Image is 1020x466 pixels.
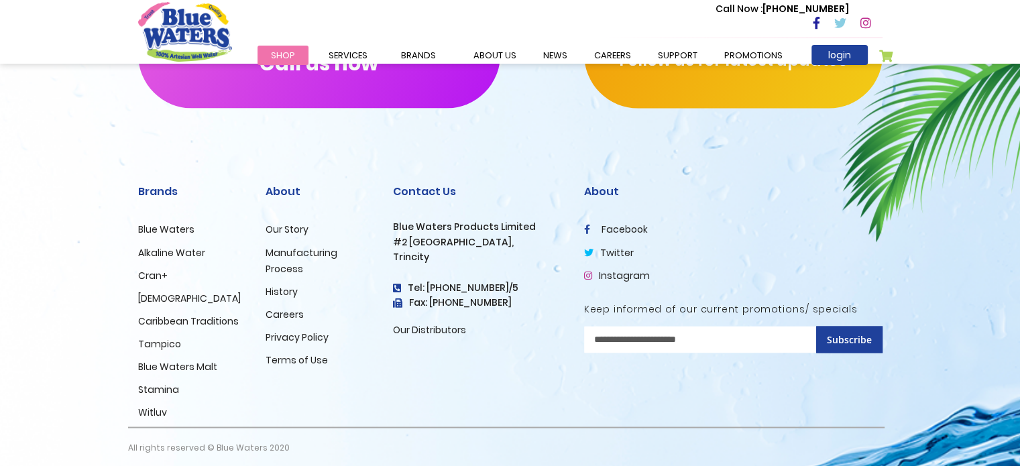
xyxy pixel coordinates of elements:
[393,282,564,293] h4: Tel: [PHONE_NUMBER]/5
[716,2,762,15] span: Call Now :
[711,46,796,65] a: Promotions
[138,382,179,396] a: Stamina
[138,405,167,418] a: Witluv
[811,45,868,65] a: login
[581,46,644,65] a: careers
[266,223,308,236] a: Our Story
[266,185,373,198] h2: About
[266,307,304,321] a: Careers
[266,245,337,275] a: Manufacturing Process
[716,2,849,16] p: [PHONE_NUMBER]
[401,49,436,62] span: Brands
[138,2,232,61] a: store logo
[329,49,367,62] span: Services
[827,333,872,345] span: Subscribe
[138,314,239,327] a: Caribbean Traditions
[138,337,181,350] a: Tampico
[138,268,168,282] a: Cran+
[266,330,329,343] a: Privacy Policy
[260,60,378,67] span: Call us now
[393,221,564,233] h3: Blue Waters Products Limited
[266,284,298,298] a: History
[138,291,241,304] a: [DEMOGRAPHIC_DATA]
[138,359,217,373] a: Blue Waters Malt
[393,236,564,247] h3: #2 [GEOGRAPHIC_DATA],
[644,46,711,65] a: support
[393,251,564,262] h3: Trincity
[816,326,883,353] button: Subscribe
[138,185,245,198] h2: Brands
[393,323,466,336] a: Our Distributors
[460,46,530,65] a: about us
[393,185,564,198] h2: Contact Us
[138,223,194,236] a: Blue Waters
[584,185,883,198] h2: About
[584,303,883,314] h5: Keep informed of our current promotions/ specials
[271,49,295,62] span: Shop
[584,245,634,259] a: twitter
[393,296,564,308] h3: Fax: [PHONE_NUMBER]
[584,268,650,282] a: Instagram
[138,245,205,259] a: Alkaline Water
[530,46,581,65] a: News
[584,223,648,236] a: facebook
[266,353,328,366] a: Terms of Use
